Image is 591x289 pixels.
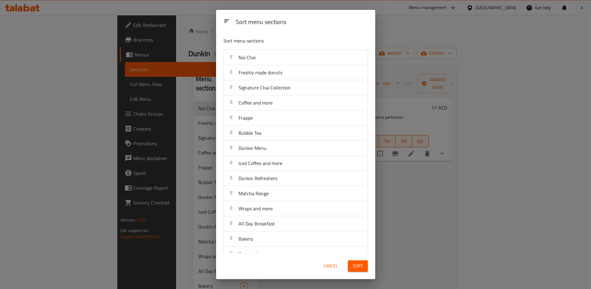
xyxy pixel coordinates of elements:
div: Frappe [224,110,368,126]
div: Signature Chai Collection [224,80,368,95]
div: Dunkin Refreshers [224,171,368,186]
div: Iced Coffee and more [224,156,368,171]
span: Cancel [323,262,338,270]
span: Nai Chai [239,53,255,62]
button: Cancel [321,260,340,272]
div: Wraps and more [224,201,368,216]
span: Bubble Tea [239,128,261,138]
button: Sort [348,260,368,272]
span: Dunkin Menu [239,143,267,153]
span: Matcha Range [239,189,269,198]
span: Bakery [239,234,253,243]
div: Brew at home [224,246,368,262]
span: Wraps and more [239,204,273,213]
div: Matcha Range [224,186,368,201]
div: All Day Breakfast [224,216,368,231]
span: All Day Breakfast [239,219,275,228]
div: Coffee and more [224,95,368,110]
div: Dunkin Menu [224,141,368,156]
span: Sort [353,262,363,270]
span: Dunkin Refreshers [239,174,277,183]
span: Coffee and more [239,98,273,107]
p: Sort menu sections [223,37,338,45]
span: Iced Coffee and more [239,159,282,168]
div: Bubble Tea [224,126,368,141]
div: Nai Chai [224,50,368,65]
div: Bakery [224,231,368,246]
div: Freshly made donuts [224,65,368,80]
span: Frappe [239,113,253,122]
span: Brew at home [239,249,268,258]
div: Sort menu sections [233,15,370,29]
span: Freshly made donuts [239,68,282,77]
span: Signature Chai Collection [239,83,291,92]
